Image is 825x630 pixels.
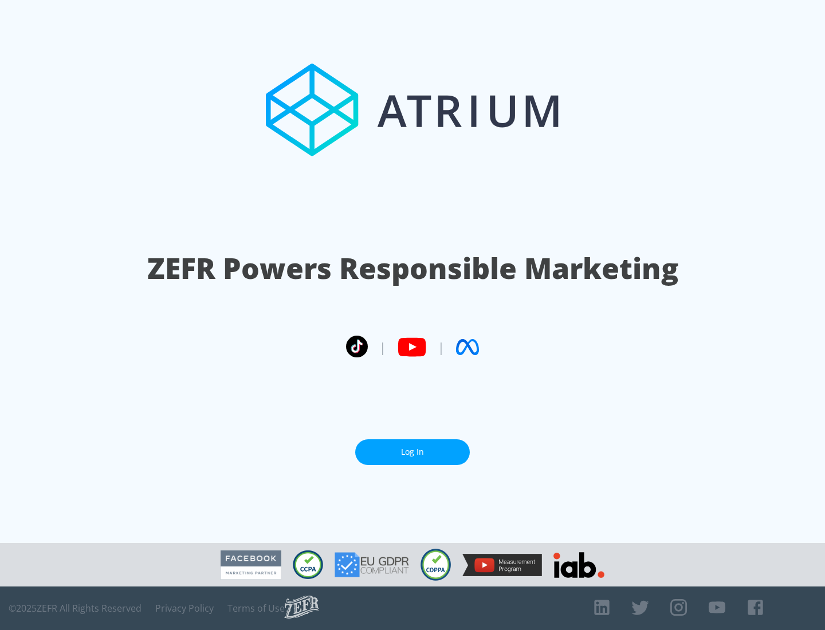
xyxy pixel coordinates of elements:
img: Facebook Marketing Partner [221,550,281,580]
img: COPPA Compliant [421,549,451,581]
h1: ZEFR Powers Responsible Marketing [147,249,678,288]
span: | [438,338,445,356]
img: IAB [553,552,604,578]
span: © 2025 ZEFR All Rights Reserved [9,603,142,614]
a: Terms of Use [227,603,285,614]
img: CCPA Compliant [293,550,323,579]
a: Privacy Policy [155,603,214,614]
a: Log In [355,439,470,465]
img: YouTube Measurement Program [462,554,542,576]
span: | [379,338,386,356]
img: GDPR Compliant [335,552,409,577]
